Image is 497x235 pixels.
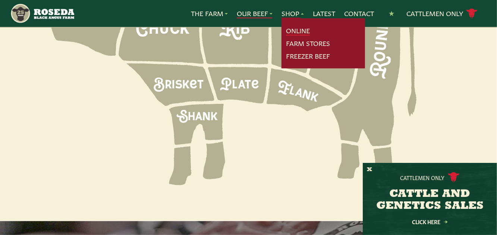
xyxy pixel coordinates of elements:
a: Cattlemen Only [406,7,478,20]
a: Online [286,26,310,35]
img: cattle-icon.svg [448,172,460,182]
a: Click Here [396,219,463,224]
a: Our Beef [237,9,273,18]
a: Farm Stores [286,38,330,48]
a: Shop [281,9,304,18]
a: Freezer Beef [286,51,330,61]
a: Contact [344,9,374,18]
img: https://roseda.com/wp-content/uploads/2021/05/roseda-25-header.png [10,3,74,24]
h3: CATTLE AND GENETICS SALES [372,188,488,212]
a: Latest [313,9,335,18]
p: Cattlemen Only [400,174,445,181]
a: The Farm [191,9,228,18]
button: X [367,166,372,174]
